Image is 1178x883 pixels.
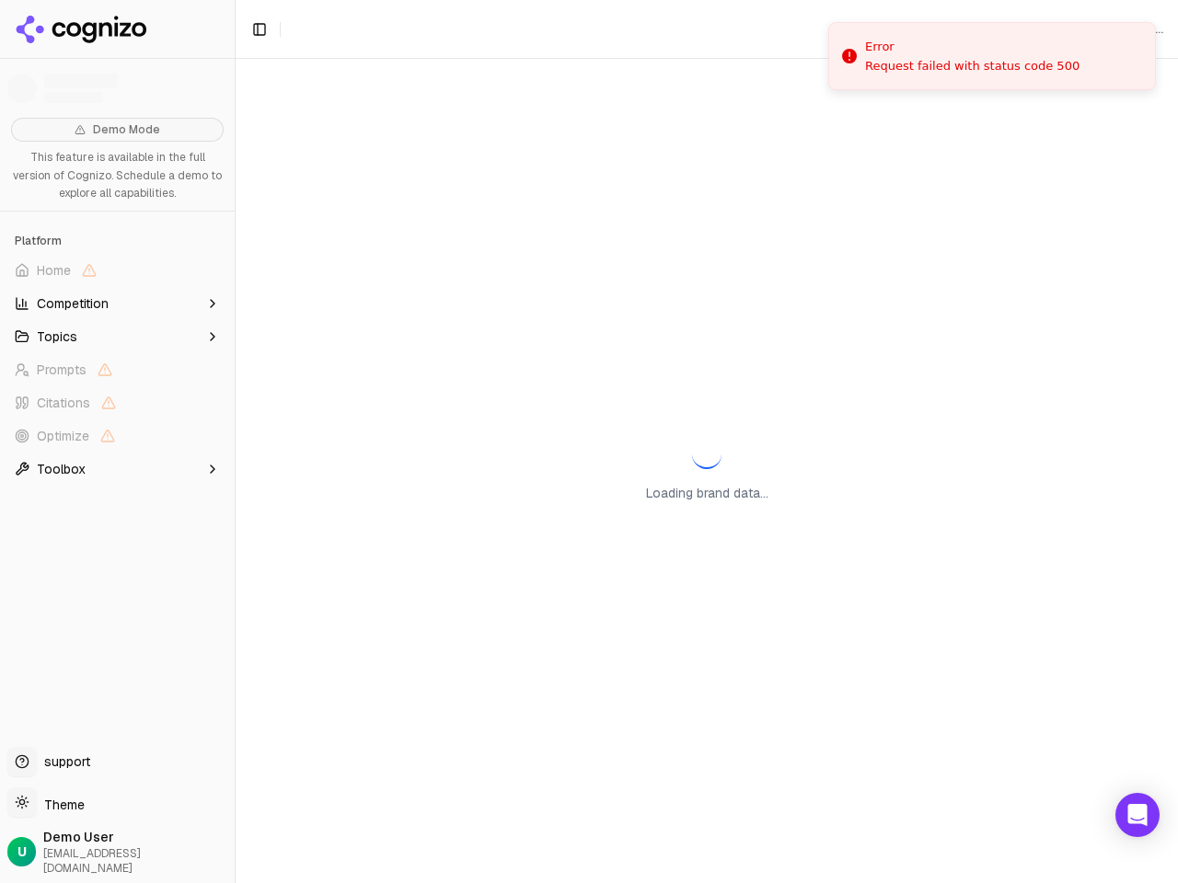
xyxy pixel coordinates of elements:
span: support [37,752,90,771]
span: Prompts [37,361,87,379]
span: Citations [37,394,90,412]
div: Platform [7,226,227,256]
button: Topics [7,322,227,351]
span: Theme [37,797,85,813]
div: Error [865,38,1080,56]
span: Topics [37,327,77,346]
span: Optimize [37,427,89,445]
p: This feature is available in the full version of Cognizo. Schedule a demo to explore all capabili... [11,149,224,203]
div: Open Intercom Messenger [1115,793,1160,837]
p: Loading brand data... [646,484,768,502]
div: Request failed with status code 500 [865,58,1080,75]
button: Competition [7,289,227,318]
span: Competition [37,294,109,313]
span: [EMAIL_ADDRESS][DOMAIN_NAME] [43,846,227,876]
span: Demo Mode [93,122,160,137]
button: Toolbox [7,454,227,484]
span: Home [37,261,71,280]
span: U [17,843,27,861]
span: Demo User [43,828,227,846]
span: Toolbox [37,460,86,478]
